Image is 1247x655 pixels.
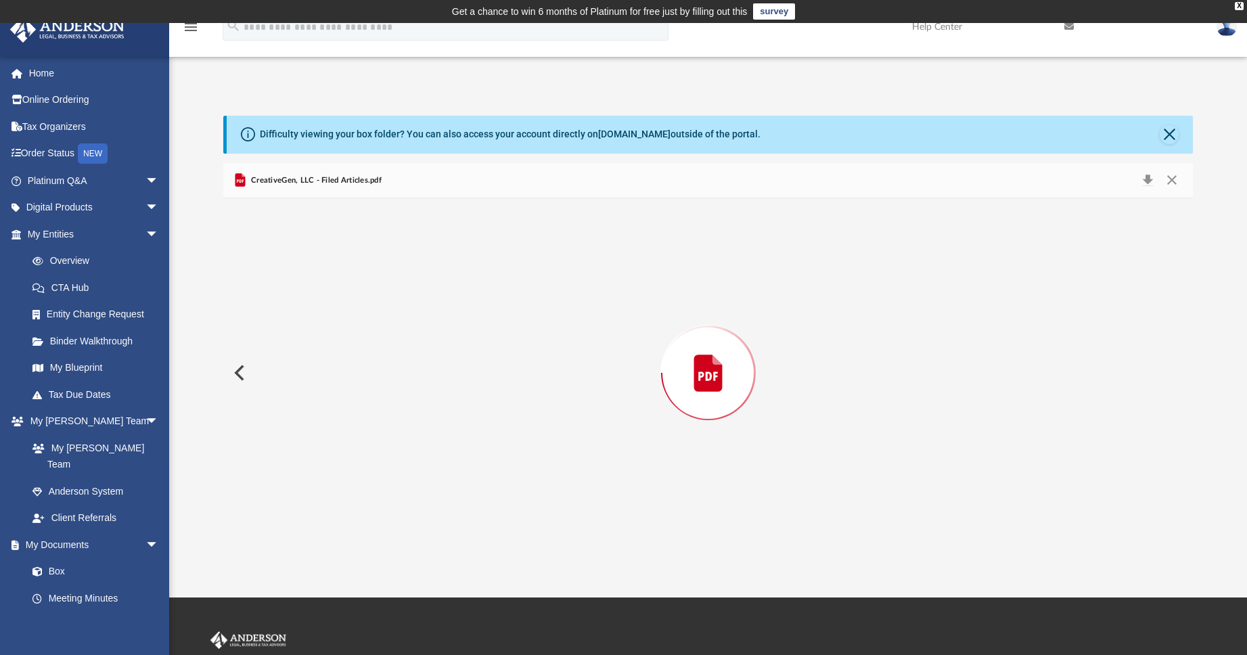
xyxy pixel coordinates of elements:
a: Anderson System [19,478,173,505]
img: Anderson Advisors Platinum Portal [6,16,129,43]
a: Meeting Minutes [19,585,173,612]
a: Digital Productsarrow_drop_down [9,194,179,221]
a: CTA Hub [19,274,179,301]
span: arrow_drop_down [145,221,173,248]
a: My Blueprint [19,355,173,382]
a: [DOMAIN_NAME] [598,129,671,139]
div: close [1235,2,1244,10]
a: Order StatusNEW [9,140,179,168]
a: Home [9,60,179,87]
img: User Pic [1217,17,1237,37]
div: NEW [78,143,108,164]
button: Download [1135,171,1160,190]
a: My Entitiesarrow_drop_down [9,221,179,248]
div: Preview [223,163,1194,548]
button: Previous File [223,354,253,392]
a: Tax Due Dates [19,381,179,408]
button: Close [1160,171,1184,190]
a: My Documentsarrow_drop_down [9,531,173,558]
i: search [226,18,241,33]
div: Get a chance to win 6 months of Platinum for free just by filling out this [452,3,748,20]
i: menu [183,19,199,35]
a: survey [753,3,795,20]
a: My [PERSON_NAME] Teamarrow_drop_down [9,408,173,435]
a: Tax Organizers [9,113,179,140]
a: Platinum Q&Aarrow_drop_down [9,167,179,194]
a: menu [183,26,199,35]
a: Overview [19,248,179,275]
a: Online Ordering [9,87,179,114]
a: Entity Change Request [19,301,179,328]
span: CreativeGen, LLC - Filed Articles.pdf [248,175,382,187]
img: Anderson Advisors Platinum Portal [208,631,289,649]
div: Difficulty viewing your box folder? You can also access your account directly on outside of the p... [260,127,761,141]
span: arrow_drop_down [145,531,173,559]
a: My [PERSON_NAME] Team [19,434,166,478]
span: arrow_drop_down [145,194,173,222]
span: arrow_drop_down [145,167,173,195]
a: Client Referrals [19,505,173,532]
a: Binder Walkthrough [19,327,179,355]
a: Box [19,558,166,585]
button: Close [1160,125,1179,144]
span: arrow_drop_down [145,408,173,436]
